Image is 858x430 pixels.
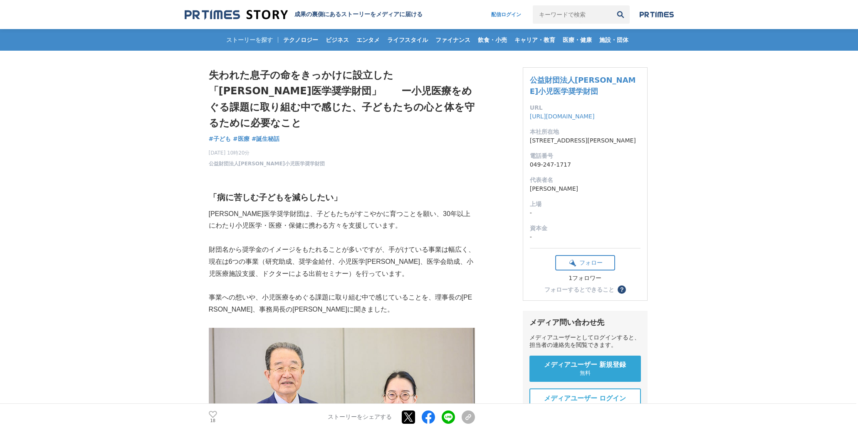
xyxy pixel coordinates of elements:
[529,356,641,382] a: メディアユーザー 新規登録 無料
[209,244,475,280] p: 財団名から奨学金のイメージをもたれることが多いですが、手がけている事業は幅広く、現在は6つの事業（研究助成、奨学金給付、小児医学[PERSON_NAME]、医学会助成、小児医療施設支援、ドクター...
[533,5,611,24] input: キーワードで検索
[596,29,632,51] a: 施設・団体
[209,208,475,232] p: [PERSON_NAME]医学奨学財団は、子どもたちがすこやかに育つことを願い、30年以上にわたり小児医学・医療・保健に携わる方々を支援しています。
[209,292,475,316] p: 事業への想いや、小児医療をめぐる課題に取り組む中で感じていることを、理事長の[PERSON_NAME]、事務局長の[PERSON_NAME]に聞きました。
[544,361,626,369] span: メディアユーザー 新規登録
[553,403,618,410] span: 既に登録済みの方はこちら
[209,67,475,131] h1: 失われた息子の命をきっかけに設立した「[PERSON_NAME]医学奨学財団」 ー小児医療をめぐる課題に取り組む中で感じた、子どもたちの心と体を守るために必要なこと
[252,135,280,143] a: #誕生秘話
[530,113,595,120] a: [URL][DOMAIN_NAME]
[530,209,640,217] dd: -
[384,29,431,51] a: ライフスタイル
[483,5,529,24] a: 配信ログイン
[559,29,595,51] a: 医療・健康
[619,287,625,292] span: ？
[322,36,352,44] span: ビジネス
[294,11,423,18] h2: 成果の裏側にあるストーリーをメディアに届ける
[544,287,614,292] div: フォローするとできること
[530,103,640,112] dt: URL
[209,149,325,157] span: [DATE] 10時20分
[530,136,640,145] dd: [STREET_ADDRESS][PERSON_NAME]
[353,29,383,51] a: エンタメ
[559,36,595,44] span: 医療・健康
[555,255,615,270] button: フォロー
[209,193,342,202] strong: 「病に苦しむ子どもを減らしたい」
[544,394,626,403] span: メディアユーザー ログイン
[529,388,641,416] a: メディアユーザー ログイン 既に登録済みの方はこちら
[511,36,559,44] span: キャリア・教育
[530,128,640,136] dt: 本社所在地
[555,275,615,282] div: 1フォロワー
[432,29,474,51] a: ファイナンス
[209,135,231,143] a: #子ども
[529,334,641,349] div: メディアユーザーとしてログインすると、担当者の連絡先を閲覧できます。
[640,11,674,18] img: prtimes
[432,36,474,44] span: ファイナンス
[233,135,250,143] a: #医療
[530,184,640,193] dd: [PERSON_NAME]
[530,200,640,209] dt: 上場
[353,36,383,44] span: エンタメ
[611,5,630,24] button: 検索
[530,176,640,184] dt: 代表者名
[475,36,510,44] span: 飲食・小売
[530,233,640,241] dd: -
[530,224,640,233] dt: 資本金
[185,9,288,20] img: 成果の裏側にあるストーリーをメディアに届ける
[209,419,217,423] p: 18
[530,160,640,169] dd: 049-247-1717
[280,29,321,51] a: テクノロジー
[530,76,636,96] a: 公益財団法人[PERSON_NAME]小児医学奨学財団
[618,285,626,294] button: ？
[580,369,591,377] span: 無料
[209,160,325,167] a: 公益財団法人[PERSON_NAME]小児医学奨学財団
[530,152,640,160] dt: 電話番号
[185,9,423,20] a: 成果の裏側にあるストーリーをメディアに届ける 成果の裏側にあるストーリーをメディアに届ける
[529,317,641,327] div: メディア問い合わせ先
[280,36,321,44] span: テクノロジー
[511,29,559,51] a: キャリア・教育
[322,29,352,51] a: ビジネス
[596,36,632,44] span: 施設・団体
[384,36,431,44] span: ライフスタイル
[475,29,510,51] a: 飲食・小売
[328,413,392,421] p: ストーリーをシェアする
